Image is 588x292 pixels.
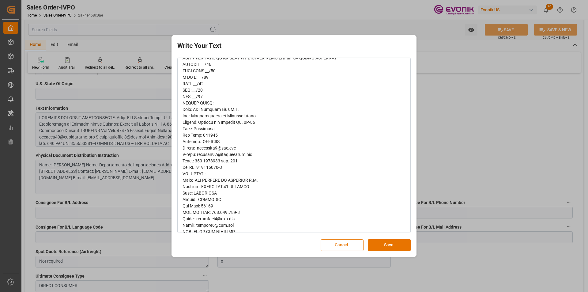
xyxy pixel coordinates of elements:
button: Save [368,239,411,251]
h2: Write Your Text [177,41,411,51]
button: Cancel [321,239,364,251]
